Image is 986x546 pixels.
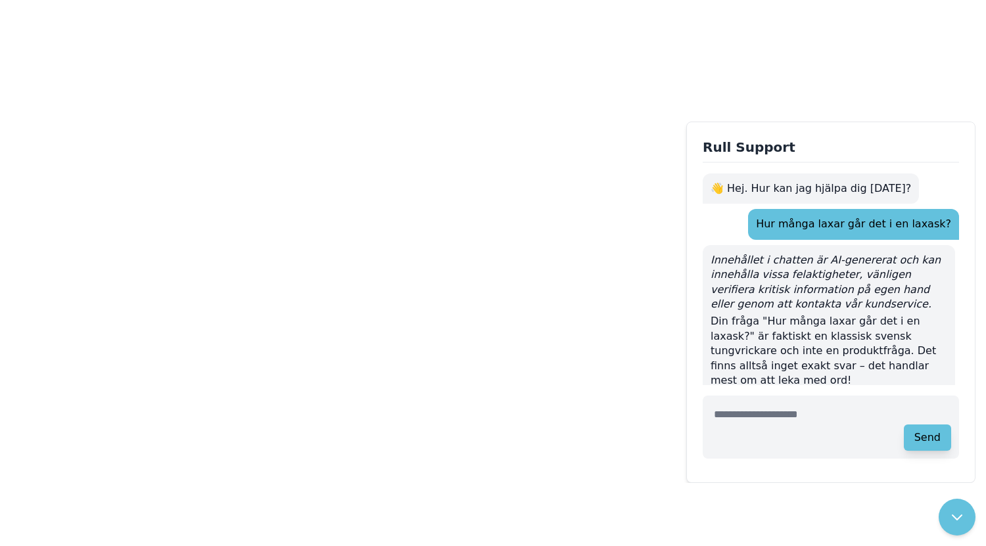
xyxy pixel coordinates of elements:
[711,314,947,388] p: Din fråga "Hur många laxar går det i en laxask?" är faktiskt en klassisk svensk tungvrickare och ...
[904,424,951,451] button: Send
[703,138,959,163] h1: Rull Support
[711,181,911,196] p: 👋 Hej. Hur kan jag hjälpa dig [DATE]?
[711,254,941,310] em: Innehållet i chatten är AI-genererat och kan innehålla vissa felaktigheter, vänligen verifiera kr...
[756,217,951,231] p: Hur många laxar går det i en laxask?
